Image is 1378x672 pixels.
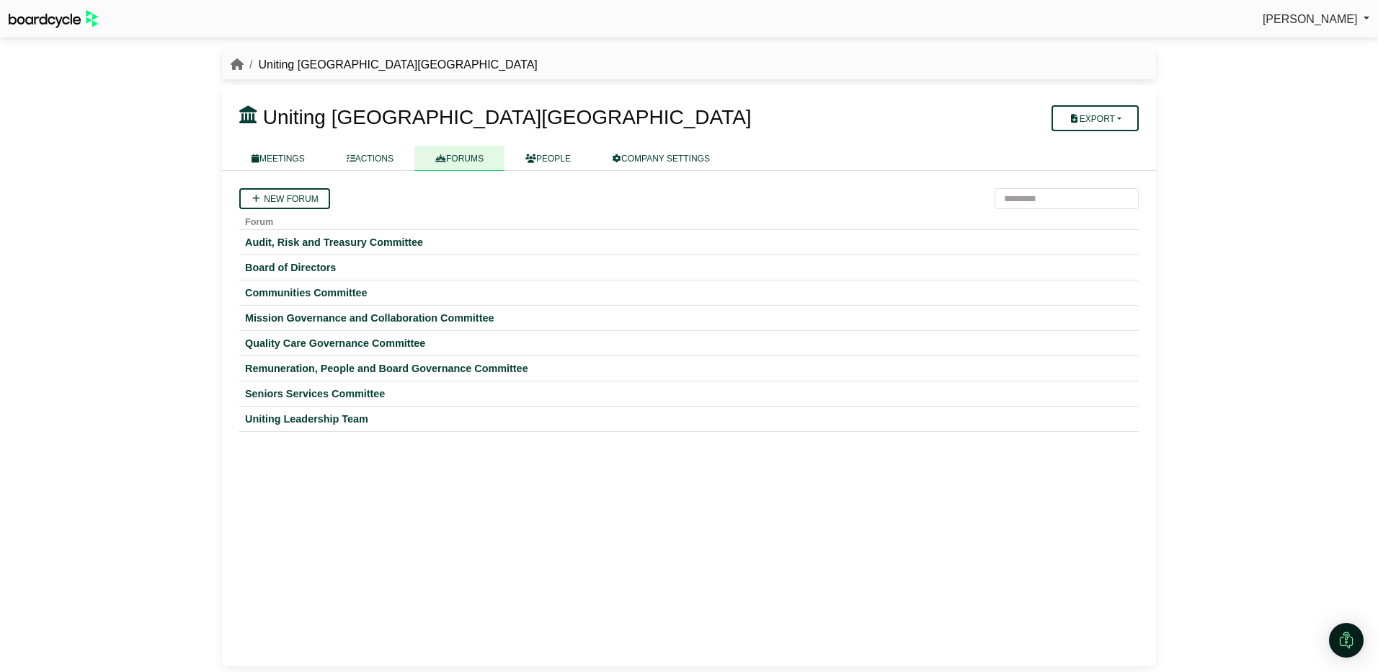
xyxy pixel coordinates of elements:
[504,146,592,171] a: PEOPLE
[1052,105,1139,131] button: Export
[239,188,330,209] a: New forum
[245,337,1133,350] a: Quality Care Governance Committee
[244,56,538,74] li: Uniting [GEOGRAPHIC_DATA][GEOGRAPHIC_DATA]
[245,362,1133,375] a: Remuneration, People and Board Governance Committee
[592,146,731,171] a: COMPANY SETTINGS
[1263,13,1358,25] span: [PERSON_NAME]
[239,209,1139,230] th: Forum
[245,286,1133,299] a: Communities Committee
[245,236,1133,249] a: Audit, Risk and Treasury Committee
[245,311,1133,324] a: Mission Governance and Collaboration Committee
[245,412,1133,425] a: Uniting Leadership Team
[231,56,538,74] nav: breadcrumb
[414,146,504,171] a: FORUMS
[1263,10,1369,29] a: [PERSON_NAME]
[9,10,98,28] img: BoardcycleBlackGreen-aaafeed430059cb809a45853b8cf6d952af9d84e6e89e1f1685b34bfd5cb7d64.svg
[245,261,1133,274] a: Board of Directors
[231,146,326,171] a: MEETINGS
[245,387,1133,400] a: Seniors Services Committee
[326,146,414,171] a: ACTIONS
[1329,623,1364,658] div: Open Intercom Messenger
[263,106,752,128] span: Uniting [GEOGRAPHIC_DATA][GEOGRAPHIC_DATA]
